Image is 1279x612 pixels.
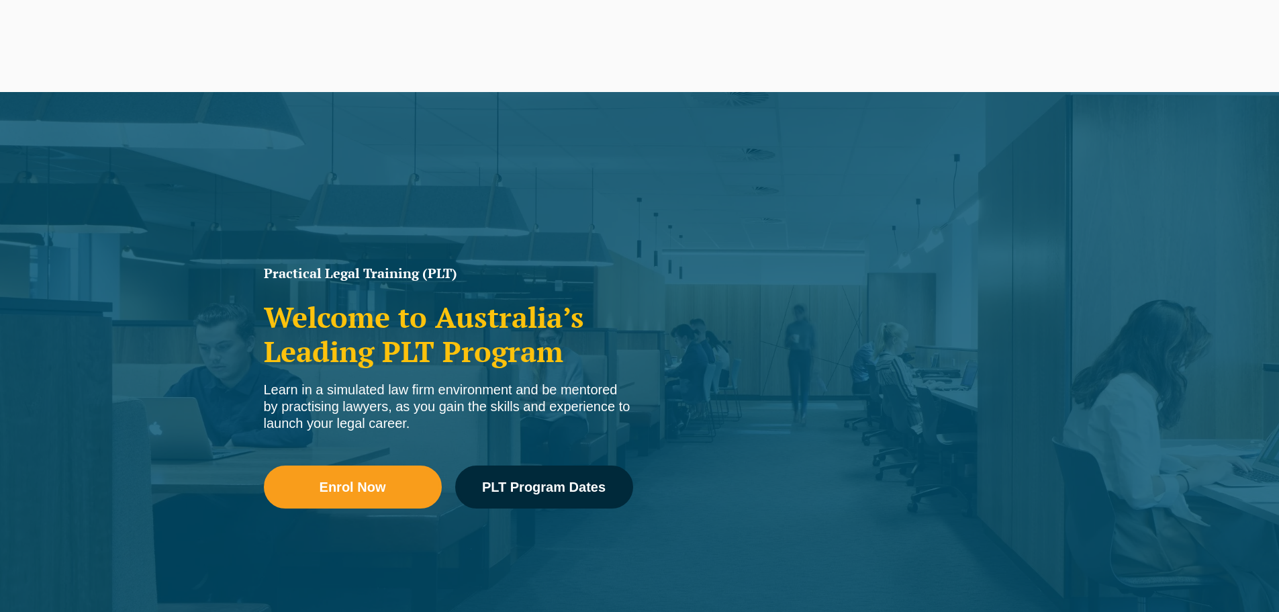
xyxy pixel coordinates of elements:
a: PLT Program Dates [455,466,633,509]
div: Learn in a simulated law firm environment and be mentored by practising lawyers, as you gain the ... [264,382,633,432]
h1: Practical Legal Training (PLT) [264,267,633,280]
a: Enrol Now [264,466,442,509]
span: PLT Program Dates [482,480,606,494]
h2: Welcome to Australia’s Leading PLT Program [264,300,633,368]
span: Enrol Now [320,480,386,494]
